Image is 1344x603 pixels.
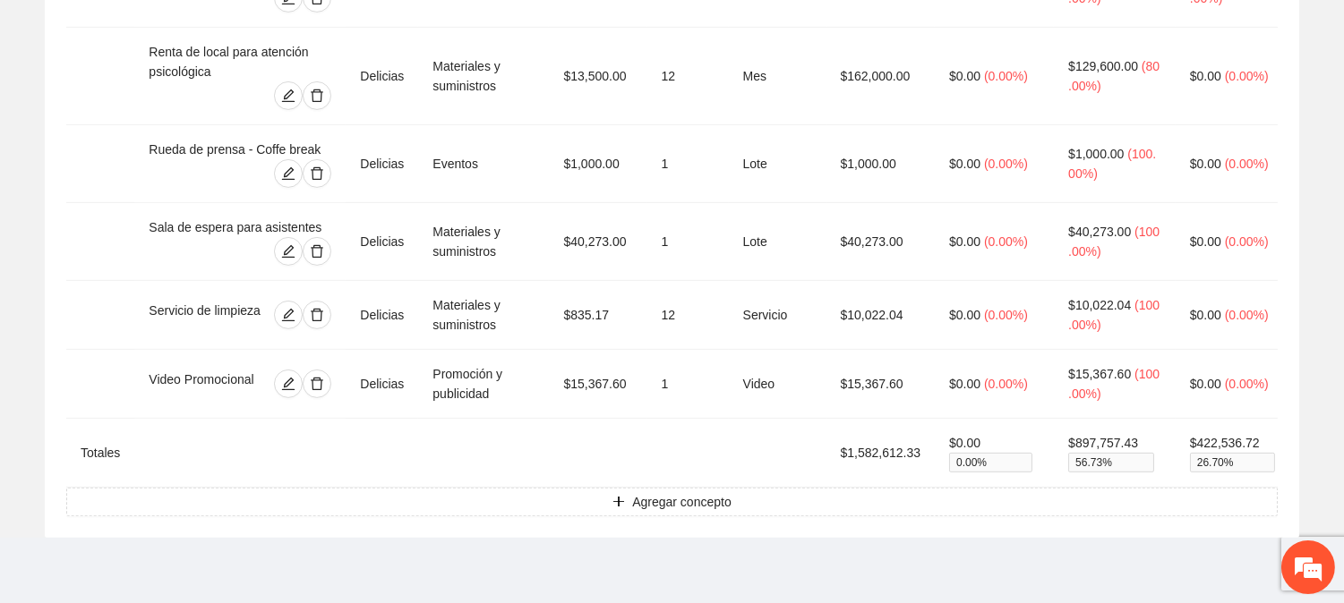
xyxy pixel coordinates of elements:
[275,377,302,391] span: edit
[346,203,418,281] td: Delicias
[418,125,549,203] td: Eventos
[729,28,826,125] td: Mes
[208,364,314,384] span: [PERSON_NAME]
[346,28,418,125] td: Delicias
[984,234,1028,249] span: ( 0.00% )
[729,281,826,350] td: Servicio
[984,69,1028,83] span: ( 0.00% )
[949,157,980,171] span: $0.00
[1068,453,1154,472] span: 56.73 %
[1068,367,1131,381] span: $15,367.60
[66,488,1278,516] button: plusAgregar concepto
[1190,377,1221,391] span: $0.00
[418,350,549,419] td: Promoción y publicidad
[935,419,1054,488] td: $0.00
[826,28,936,125] td: $162,000.00
[549,281,646,350] td: $835.17
[949,377,980,391] span: $0.00
[188,234,327,268] div: 1:07 PM
[285,418,298,433] span: Más acciones
[9,440,341,504] textarea: Escriba su mensaje y pulse “Intro”
[1176,419,1297,488] td: $422,536.72
[1225,157,1269,171] span: ( 0.00% )
[283,463,301,480] span: Enviar mensaje de voz
[646,281,728,350] td: 12
[310,463,328,480] span: Adjuntar un archivo
[646,28,728,125] td: 12
[304,89,330,103] span: delete
[1225,377,1269,391] span: ( 0.00% )
[36,302,163,322] span: ¿Cuál es su nombre?
[66,419,134,488] td: Totales
[418,203,549,281] td: Materiales y suministros
[549,203,646,281] td: $40,273.00
[1190,69,1221,83] span: $0.00
[1068,225,1131,239] span: $40,273.00
[346,281,418,350] td: Delicias
[294,9,337,52] div: Minimizar ventana de chat en vivo
[729,350,826,419] td: Video
[984,308,1028,322] span: ( 0.00% )
[549,28,646,125] td: $13,500.00
[1190,234,1221,249] span: $0.00
[949,308,980,322] span: $0.00
[30,340,318,353] div: [PERSON_NAME]
[1225,308,1269,322] span: ( 0.00% )
[826,350,936,419] td: $15,367.60
[274,81,303,110] button: edit
[303,159,331,188] button: delete
[274,369,303,398] button: edit
[275,244,302,259] span: edit
[949,453,1032,472] span: 0.00 %
[149,369,264,398] div: Video Promocional
[1068,59,1138,73] span: $129,600.00
[149,217,331,237] div: Sala de espera para asistentes
[729,203,826,281] td: Lote
[304,244,330,259] span: delete
[826,419,936,488] td: $1,582,612.33
[201,241,314,260] span: [PERSON_NAME]!!
[1190,157,1221,171] span: $0.00
[346,350,418,419] td: Delicias
[612,496,625,510] span: plus
[274,237,303,266] button: edit
[1068,147,1124,161] span: $1,000.00
[949,234,980,249] span: $0.00
[646,203,728,281] td: 1
[30,217,318,230] div: [PERSON_NAME]
[1068,298,1131,312] span: $10,022.04
[303,237,331,266] button: delete
[549,125,646,203] td: $1,000.00
[346,125,418,203] td: Delicias
[1190,308,1221,322] span: $0.00
[275,166,302,181] span: edit
[984,377,1028,391] span: ( 0.00% )
[304,308,330,322] span: delete
[303,301,331,329] button: delete
[149,140,331,159] div: Rueda de prensa - Coffe break
[303,81,331,110] button: delete
[274,301,303,329] button: edit
[1190,453,1276,472] span: 26.70 %
[984,157,1028,171] span: ( 0.00% )
[632,492,732,512] span: Agregar concepto
[418,281,549,350] td: Materiales y suministros
[275,308,302,322] span: edit
[826,125,936,203] td: $1,000.00
[274,159,303,188] button: edit
[149,301,267,329] div: Servicio de limpieza
[304,377,330,391] span: delete
[275,89,302,103] span: edit
[549,350,646,419] td: $15,367.60
[646,125,728,203] td: 1
[826,281,936,350] td: $10,022.04
[1225,69,1269,83] span: ( 0.00% )
[646,350,728,419] td: 1
[93,92,301,115] div: Josselin Bravo
[307,418,327,433] span: Finalizar chat
[949,69,980,83] span: $0.00
[30,402,327,415] div: Operador
[30,278,327,292] div: Operador
[303,369,331,398] button: delete
[418,28,549,125] td: Materiales y suministros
